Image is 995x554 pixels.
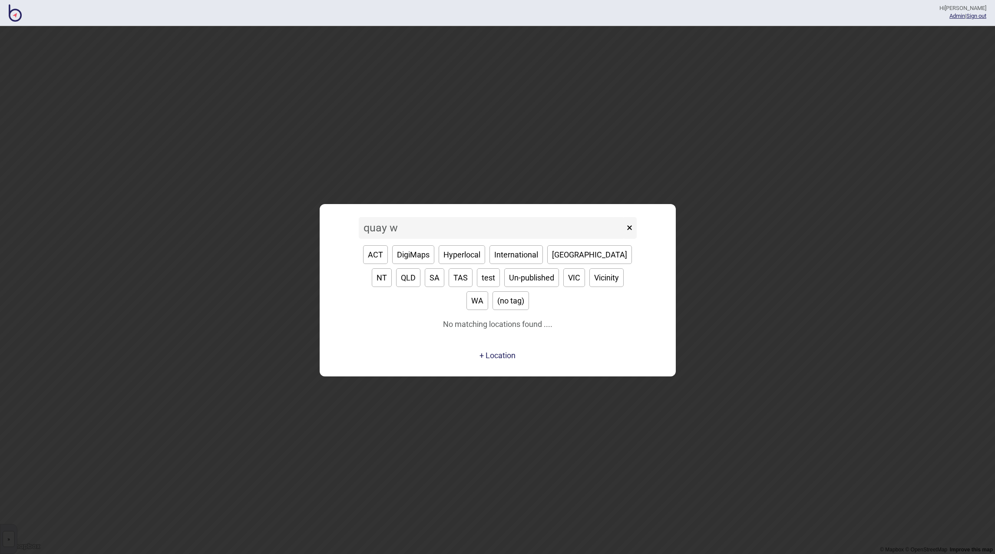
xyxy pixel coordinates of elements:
[949,13,965,19] a: Admin
[589,268,624,287] button: Vicinity
[392,245,434,264] button: DigiMaps
[479,351,516,360] button: + Location
[547,245,632,264] button: [GEOGRAPHIC_DATA]
[9,4,22,22] img: BindiMaps CMS
[489,245,543,264] button: International
[425,268,444,287] button: SA
[363,245,388,264] button: ACT
[477,348,518,363] a: + Location
[396,268,420,287] button: QLD
[563,268,585,287] button: VIC
[622,217,637,239] button: ×
[493,291,529,310] button: (no tag)
[966,13,986,19] button: Sign out
[443,317,552,348] div: No matching locations found ....
[372,268,392,287] button: NT
[449,268,473,287] button: TAS
[949,13,966,19] span: |
[504,268,559,287] button: Un-published
[439,245,485,264] button: Hyperlocal
[466,291,488,310] button: WA
[359,217,625,239] input: Search locations by tag + name
[939,4,986,12] div: Hi [PERSON_NAME]
[477,268,500,287] button: test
